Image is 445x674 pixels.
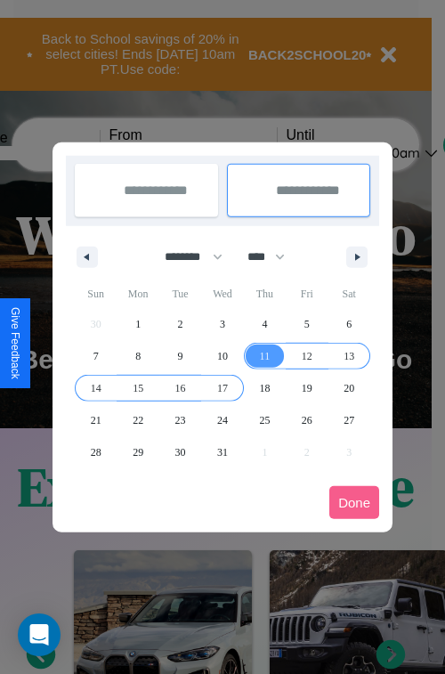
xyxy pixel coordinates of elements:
[9,307,21,379] div: Give Feedback
[328,372,370,404] button: 20
[175,436,186,468] span: 30
[117,372,158,404] button: 15
[75,404,117,436] button: 21
[286,404,328,436] button: 26
[217,340,228,372] span: 10
[133,372,143,404] span: 15
[75,372,117,404] button: 14
[75,436,117,468] button: 28
[302,404,312,436] span: 26
[244,280,286,308] span: Thu
[201,372,243,404] button: 17
[201,340,243,372] button: 10
[159,308,201,340] button: 2
[260,340,271,372] span: 11
[344,340,354,372] span: 13
[217,372,228,404] span: 17
[178,308,183,340] span: 2
[135,308,141,340] span: 1
[262,308,267,340] span: 4
[159,404,201,436] button: 23
[244,308,286,340] button: 4
[217,404,228,436] span: 24
[75,340,117,372] button: 7
[201,280,243,308] span: Wed
[302,372,312,404] span: 19
[91,404,101,436] span: 21
[344,404,354,436] span: 27
[75,280,117,308] span: Sun
[93,340,99,372] span: 7
[178,340,183,372] span: 9
[286,308,328,340] button: 5
[286,280,328,308] span: Fri
[329,486,379,519] button: Done
[159,436,201,468] button: 30
[175,372,186,404] span: 16
[159,372,201,404] button: 16
[135,340,141,372] span: 8
[286,372,328,404] button: 19
[18,613,61,656] div: Open Intercom Messenger
[244,372,286,404] button: 18
[201,436,243,468] button: 31
[328,404,370,436] button: 27
[133,404,143,436] span: 22
[328,308,370,340] button: 6
[117,404,158,436] button: 22
[175,404,186,436] span: 23
[328,340,370,372] button: 13
[286,340,328,372] button: 12
[346,308,352,340] span: 6
[117,280,158,308] span: Mon
[217,436,228,468] span: 31
[201,308,243,340] button: 3
[159,340,201,372] button: 9
[117,340,158,372] button: 8
[220,308,225,340] span: 3
[201,404,243,436] button: 24
[117,308,158,340] button: 1
[159,280,201,308] span: Tue
[304,308,310,340] span: 5
[344,372,354,404] span: 20
[117,436,158,468] button: 29
[244,340,286,372] button: 11
[244,404,286,436] button: 25
[259,404,270,436] span: 25
[133,436,143,468] span: 29
[302,340,312,372] span: 12
[91,372,101,404] span: 14
[328,280,370,308] span: Sat
[259,372,270,404] span: 18
[91,436,101,468] span: 28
